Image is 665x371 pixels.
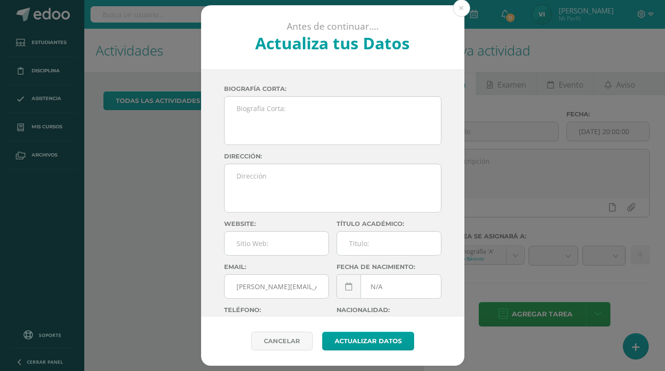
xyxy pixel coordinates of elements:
[337,220,441,227] label: Título académico:
[224,153,441,160] label: Dirección:
[337,275,441,298] input: Fecha de Nacimiento:
[224,85,441,92] label: Biografía corta:
[226,21,439,33] p: Antes de continuar....
[224,220,329,227] label: Website:
[225,232,328,255] input: Sitio Web:
[226,32,439,54] h2: Actualiza tus Datos
[225,275,328,298] input: Correo Electronico:
[224,263,329,270] label: Email:
[337,263,441,270] label: Fecha de nacimiento:
[224,306,329,314] label: Teléfono:
[337,232,441,255] input: Titulo:
[322,332,414,350] button: Actualizar datos
[251,332,313,350] a: Cancelar
[337,306,441,314] label: Nacionalidad:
